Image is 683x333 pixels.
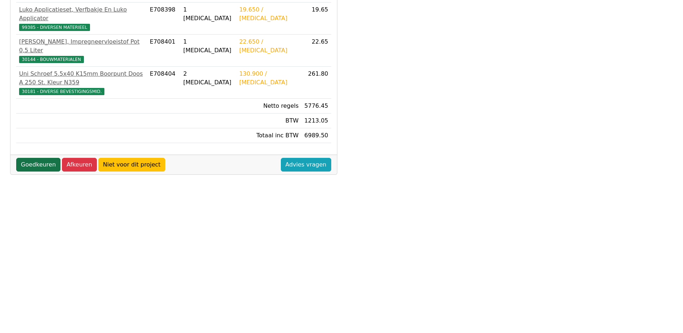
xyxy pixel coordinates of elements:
[19,37,144,63] a: [PERSON_NAME], Impregneervloeistof Pot 0,5 Liter30144 - BOUWMATERIALEN
[19,5,144,31] a: Luko Applicatieset, Verfbakje En Luko Applicator99385 - DIVERSEN MATERIEEL
[301,99,331,114] td: 5776.45
[147,35,180,67] td: E708401
[16,158,60,172] a: Goedkeuren
[239,37,298,55] div: 22.650 / [MEDICAL_DATA]
[301,114,331,128] td: 1213.05
[62,158,97,172] a: Afkeuren
[183,37,234,55] div: 1 [MEDICAL_DATA]
[19,88,104,95] span: 30181 - DIVERSE BEVESTIGINGSMID.
[19,56,84,63] span: 30144 - BOUWMATERIALEN
[19,37,144,55] div: [PERSON_NAME], Impregneervloeistof Pot 0,5 Liter
[236,128,301,143] td: Totaal inc BTW
[301,35,331,67] td: 22.65
[19,5,144,23] div: Luko Applicatieset, Verfbakje En Luko Applicator
[239,70,298,87] div: 130.900 / [MEDICAL_DATA]
[236,114,301,128] td: BTW
[301,128,331,143] td: 6989.50
[98,158,165,172] a: Niet voor dit project
[19,24,90,31] span: 99385 - DIVERSEN MATERIEEL
[147,67,180,99] td: E708404
[183,5,234,23] div: 1 [MEDICAL_DATA]
[301,67,331,99] td: 261.80
[239,5,298,23] div: 19.650 / [MEDICAL_DATA]
[281,158,331,172] a: Advies vragen
[147,3,180,35] td: E708398
[236,99,301,114] td: Netto regels
[19,70,144,96] a: Uni Schroef 5.5x40 K15mm Boorpunt Doos A 250 St. Kleur N35930181 - DIVERSE BEVESTIGINGSMID.
[19,70,144,87] div: Uni Schroef 5.5x40 K15mm Boorpunt Doos A 250 St. Kleur N359
[183,70,234,87] div: 2 [MEDICAL_DATA]
[301,3,331,35] td: 19.65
